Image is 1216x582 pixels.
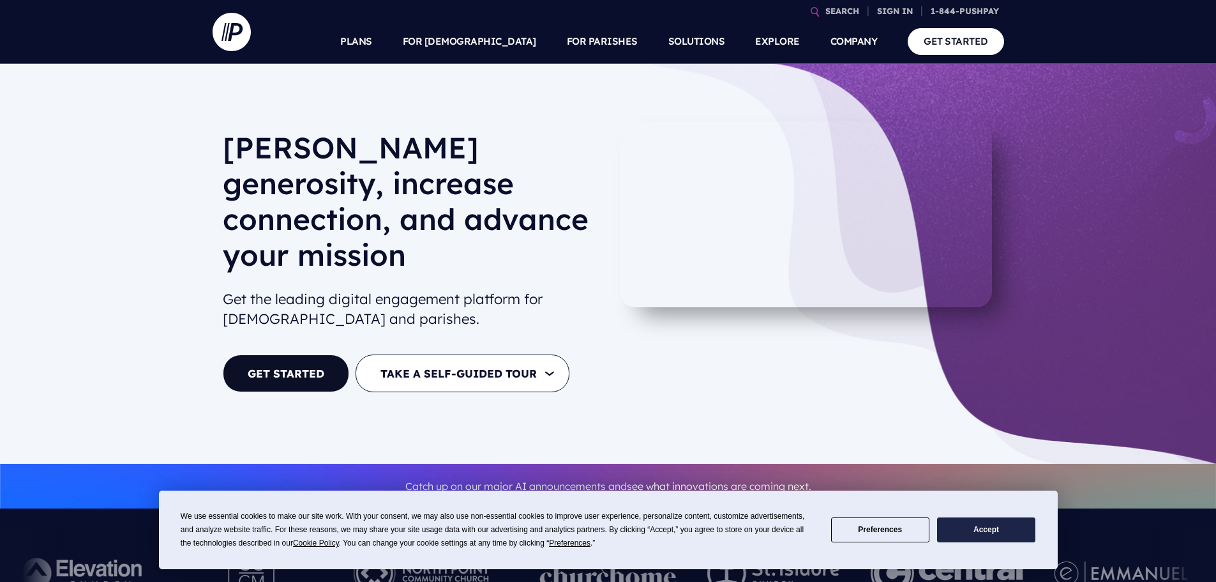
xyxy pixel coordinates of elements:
a: EXPLORE [755,19,800,64]
button: Accept [937,517,1035,542]
a: see what innovations are coming next. [627,480,811,493]
span: Cookie Policy [293,539,339,548]
a: PLANS [340,19,372,64]
p: Catch up on our major AI announcements and [223,472,994,501]
a: FOR PARISHES [567,19,638,64]
h2: Get the leading digital engagement platform for [DEMOGRAPHIC_DATA] and parishes. [223,284,598,334]
div: Cookie Consent Prompt [159,491,1058,569]
button: TAKE A SELF-GUIDED TOUR [356,355,569,392]
button: Preferences [831,517,929,542]
span: Preferences [549,539,590,548]
a: FOR [DEMOGRAPHIC_DATA] [403,19,536,64]
a: SOLUTIONS [668,19,725,64]
a: GET STARTED [908,28,1004,54]
a: COMPANY [830,19,878,64]
h1: [PERSON_NAME] generosity, increase connection, and advance your mission [223,130,598,283]
a: GET STARTED [223,355,349,392]
div: We use essential cookies to make our site work. With your consent, we may also use non-essential ... [181,510,816,550]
